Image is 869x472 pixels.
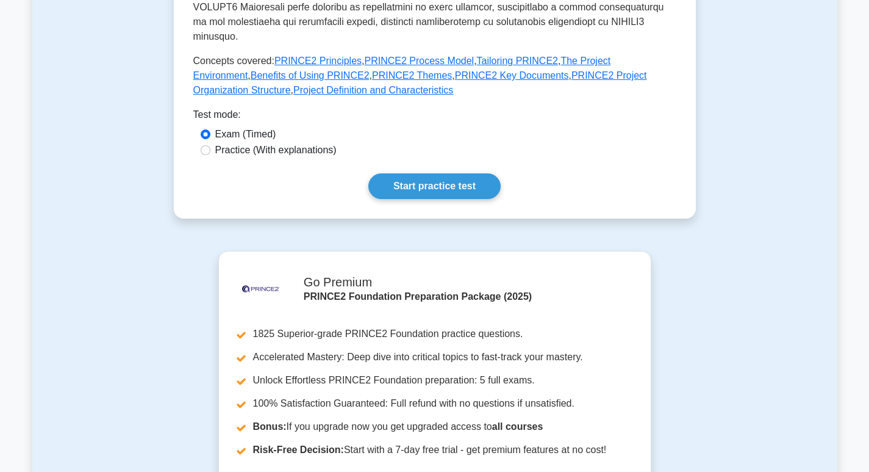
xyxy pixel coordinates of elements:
[193,107,676,127] div: Test mode:
[477,56,558,66] a: Tailoring PRINCE2
[293,85,453,95] a: Project Definition and Characteristics
[215,127,276,142] label: Exam (Timed)
[274,56,362,66] a: PRINCE2 Principles
[372,70,452,81] a: PRINCE2 Themes
[215,143,337,158] label: Practice (With explanations)
[455,70,569,81] a: PRINCE2 Key Documents
[193,54,676,98] p: Concepts covered: , , , , , , , ,
[251,70,370,81] a: Benefits of Using PRINCE2
[365,56,474,66] a: PRINCE2 Process Model
[368,173,501,199] a: Start practice test
[193,56,611,81] a: The Project Environment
